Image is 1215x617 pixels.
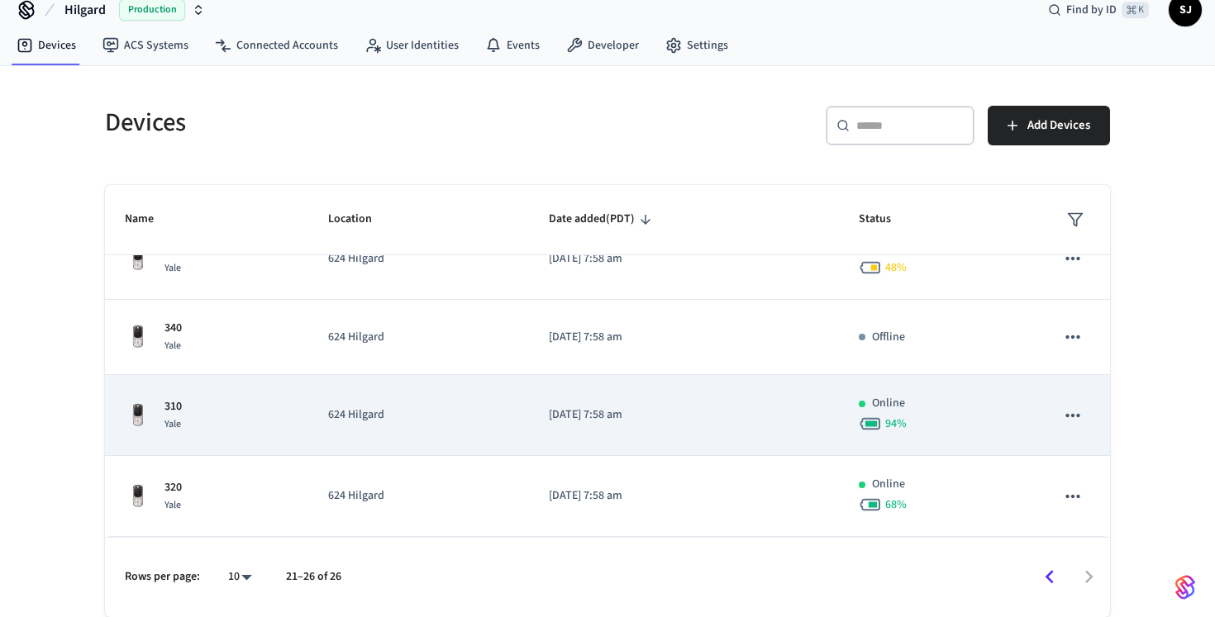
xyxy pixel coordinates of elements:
a: Developer [553,31,652,60]
img: SeamLogoGradient.69752ec5.svg [1175,574,1195,600]
img: Yale Assure Touchscreen Wifi Smart Lock, Satin Nickel, Front [125,246,151,273]
button: Go to previous page [1030,558,1069,596]
p: 340 [164,320,182,337]
span: Yale [164,339,181,353]
span: Date added(PDT) [549,206,656,232]
a: Events [472,31,553,60]
p: Online [872,476,905,493]
p: 624 Hilgard [328,487,509,505]
p: [DATE] 7:58 am [549,329,819,346]
p: [DATE] 7:58 am [549,487,819,505]
a: Connected Accounts [202,31,351,60]
div: 10 [220,565,260,589]
span: Find by ID [1066,2,1117,18]
p: 624 Hilgard [328,329,509,346]
span: Add Devices [1027,115,1090,136]
span: Status [859,206,912,232]
p: 624 Hilgard [328,250,509,268]
img: Yale Assure Touchscreen Wifi Smart Lock, Satin Nickel, Front [125,402,151,429]
h5: Devices [105,106,598,140]
span: Location [328,206,393,232]
p: Offline [872,329,905,346]
a: Devices [3,31,89,60]
a: Settings [652,31,741,60]
img: Yale Assure Touchscreen Wifi Smart Lock, Satin Nickel, Front [125,324,151,350]
img: Yale Assure Touchscreen Wifi Smart Lock, Satin Nickel, Front [125,483,151,510]
p: 21–26 of 26 [286,568,341,586]
span: 68 % [885,496,907,513]
a: User Identities [351,31,472,60]
p: 310 [164,398,182,415]
button: Add Devices [988,106,1110,145]
p: Rows per page: [125,568,200,586]
p: 624 Hilgard [328,406,509,424]
a: ACS Systems [89,31,202,60]
span: Yale [164,261,181,275]
p: 320 [164,479,182,496]
span: ⌘ K [1122,2,1149,18]
span: Name [125,206,175,232]
p: [DATE] 7:58 am [549,250,819,268]
span: Yale [164,417,181,431]
span: Yale [164,498,181,512]
p: Online [872,395,905,412]
span: 94 % [885,415,907,432]
span: 48 % [885,259,907,276]
p: [DATE] 7:58 am [549,406,819,424]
